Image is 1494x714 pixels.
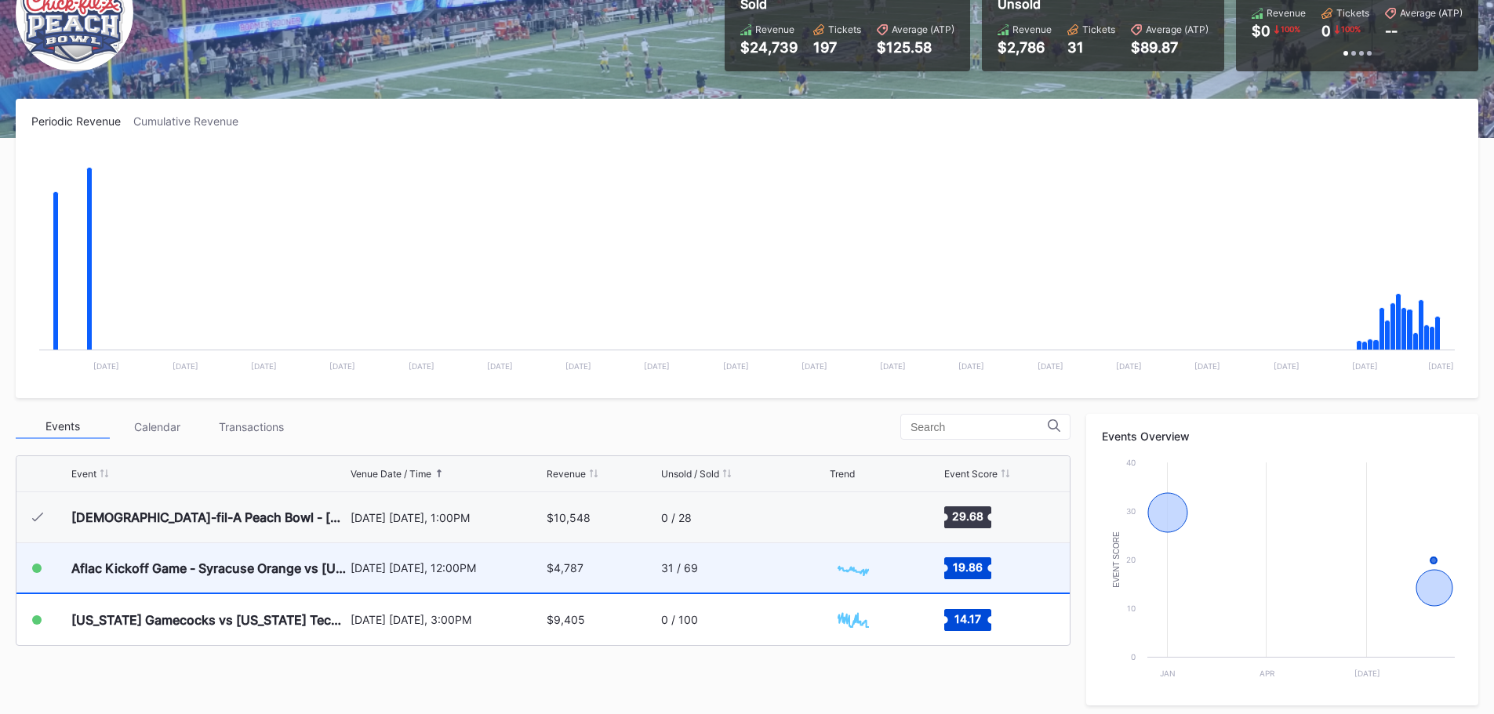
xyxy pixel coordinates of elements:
div: $0 [1252,23,1270,39]
div: $89.87 [1131,39,1209,56]
div: [US_STATE] Gamecocks vs [US_STATE] Tech Hokies Football [71,612,347,628]
div: Revenue [1012,24,1052,35]
text: [DATE] [487,361,513,371]
input: Search [911,421,1048,433]
div: 0 / 100 [661,613,698,626]
div: 100 % [1279,23,1302,35]
div: [DATE] [DATE], 1:00PM [351,511,543,524]
text: [DATE] [1428,361,1454,371]
div: Average (ATP) [892,24,954,35]
text: 19.86 [953,560,983,573]
div: 0 / 28 [661,511,692,524]
text: 0 [1131,652,1136,661]
div: 100 % [1340,23,1362,35]
div: Event [71,468,96,480]
div: [DATE] [DATE], 12:00PM [351,561,543,574]
div: 31 / 69 [661,561,698,574]
text: [DATE] [409,361,434,371]
svg: Chart title [1102,455,1463,690]
text: [DATE] [644,361,670,371]
svg: Chart title [31,147,1463,382]
div: Revenue [547,468,586,480]
svg: Chart title [830,498,877,537]
div: $4,787 [547,561,583,574]
text: [DATE] [1354,669,1380,678]
text: [DATE] [1116,361,1142,371]
div: 0 [1321,23,1331,39]
text: [DATE] [173,361,198,371]
text: [DATE] [880,361,906,371]
div: $10,548 [547,511,591,524]
text: 20 [1126,555,1136,564]
svg: Chart title [830,549,877,588]
div: Events Overview [1102,429,1463,443]
div: Average (ATP) [1146,24,1209,35]
div: 197 [813,39,861,56]
text: [DATE] [1038,361,1063,371]
div: Tickets [1082,24,1115,35]
text: [DATE] [1352,361,1378,371]
div: $24,739 [740,39,798,56]
div: Unsold / Sold [661,468,719,480]
text: [DATE] [1274,361,1300,371]
text: 30 [1126,506,1136,516]
text: [DATE] [329,361,355,371]
text: [DATE] [93,361,119,371]
div: Event Score [944,468,998,480]
div: $125.58 [877,39,954,56]
div: Aflac Kickoff Game - Syracuse Orange vs [US_STATE] Volunteers Football [71,560,347,576]
div: Events [16,415,110,439]
div: Tickets [1336,7,1369,19]
div: [DATE] [DATE], 3:00PM [351,613,543,626]
text: Event Score [1112,531,1121,588]
div: Trend [830,468,855,480]
text: [DATE] [958,361,984,371]
div: Revenue [755,24,794,35]
div: [DEMOGRAPHIC_DATA]-fil-A Peach Bowl - [US_STATE] Longhorns vs [US_STATE] State Sun Devils (Colleg... [71,509,347,525]
text: 40 [1126,458,1136,467]
div: -- [1385,23,1398,39]
div: $2,786 [998,39,1052,56]
text: 14.17 [954,611,981,625]
div: Revenue [1267,7,1306,19]
text: [DATE] [565,361,591,371]
div: $9,405 [547,613,585,626]
text: [DATE] [1194,361,1220,371]
svg: Chart title [830,600,877,640]
text: Apr [1260,669,1275,678]
div: Transactions [204,415,298,439]
div: Tickets [828,24,861,35]
div: Periodic Revenue [31,114,133,128]
text: 10 [1127,603,1136,613]
div: Cumulative Revenue [133,114,251,128]
div: Venue Date / Time [351,468,431,480]
div: 31 [1067,39,1115,56]
text: [DATE] [723,361,749,371]
div: Calendar [110,415,204,439]
text: [DATE] [251,361,277,371]
text: [DATE] [802,361,827,371]
div: Average (ATP) [1400,7,1463,19]
text: 29.68 [952,509,983,523]
text: Jan [1160,669,1176,678]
